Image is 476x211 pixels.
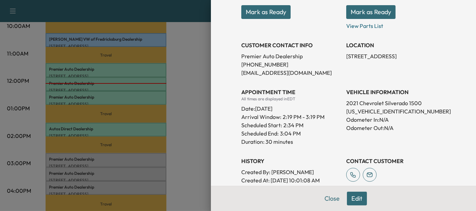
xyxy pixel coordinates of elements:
[241,69,341,77] p: [EMAIL_ADDRESS][DOMAIN_NAME]
[241,138,341,146] p: Duration: 30 minutes
[346,5,396,19] button: Mark as Ready
[241,102,341,113] div: Date: [DATE]
[347,192,367,205] button: Edit
[241,168,341,176] p: Created By : [PERSON_NAME]
[346,107,446,115] p: [US_VEHICLE_IDENTIFICATION_NUMBER]
[283,113,324,121] span: 2:19 PM - 3:19 PM
[346,124,446,132] p: Odometer Out: N/A
[346,88,446,96] h3: VEHICLE INFORMATION
[346,115,446,124] p: Odometer In: N/A
[283,121,303,129] p: 2:34 PM
[320,192,344,205] button: Close
[241,60,341,69] p: [PHONE_NUMBER]
[241,129,279,138] p: Scheduled End:
[241,157,341,165] h3: History
[241,88,341,96] h3: APPOINTMENT TIME
[241,121,282,129] p: Scheduled Start:
[241,176,341,184] p: Created At : [DATE] 10:01:08 AM
[346,19,446,30] p: View Parts List
[241,5,291,19] button: Mark as Ready
[241,52,341,60] p: Premier Auto Dealership
[241,96,341,102] div: All times are displayed in EDT
[346,157,446,165] h3: CONTACT CUSTOMER
[280,129,301,138] p: 3:04 PM
[241,113,341,121] p: Arrival Window:
[241,41,341,49] h3: CUSTOMER CONTACT INFO
[346,41,446,49] h3: LOCATION
[346,52,446,60] p: [STREET_ADDRESS]
[346,99,446,107] p: 2021 Chevrolet Silverado 1500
